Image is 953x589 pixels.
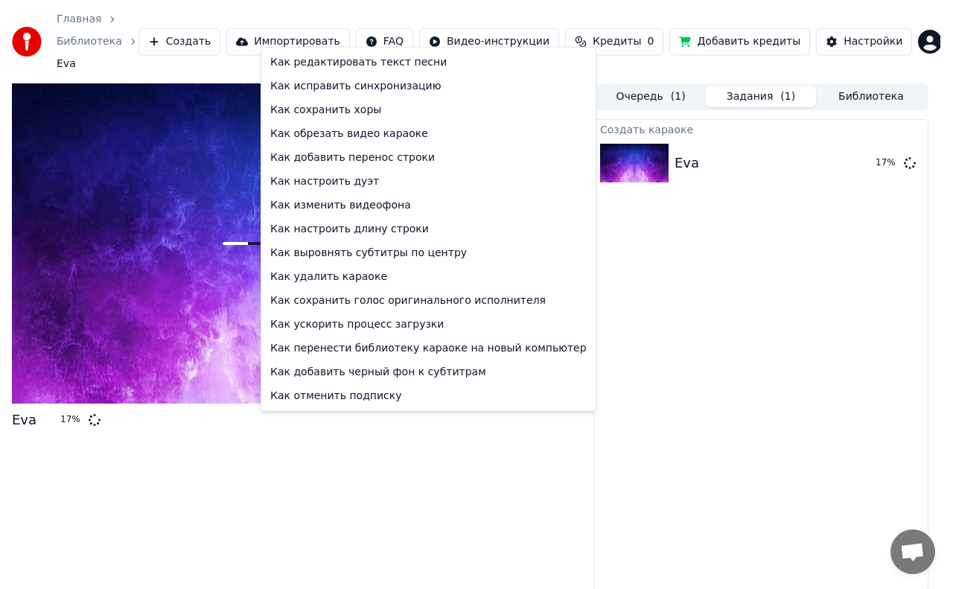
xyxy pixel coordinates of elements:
[264,336,593,360] div: Как перенести библиотеку караоке на новый компьютер
[264,51,593,74] div: Как редактировать текст песни
[264,289,593,313] div: Как сохранить голос оригинального исполнителя
[264,146,593,170] div: Как добавить перенос строки
[264,265,593,289] div: Как удалить караоке
[264,98,593,122] div: Как сохранить хоры
[264,383,593,407] div: Как отменить подписку
[264,170,593,194] div: Как настроить дуэт
[264,194,593,217] div: Как изменить видеофона
[264,241,593,265] div: Как выровнять субтитры по центру
[264,312,593,336] div: Как ускорить процесс загрузки
[264,122,593,146] div: Как обрезать видео караоке
[264,74,593,98] div: Как исправить синхронизацию
[264,360,593,383] div: Как добавить черный фон к субтитрам
[264,217,593,241] div: Как настроить длину строки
